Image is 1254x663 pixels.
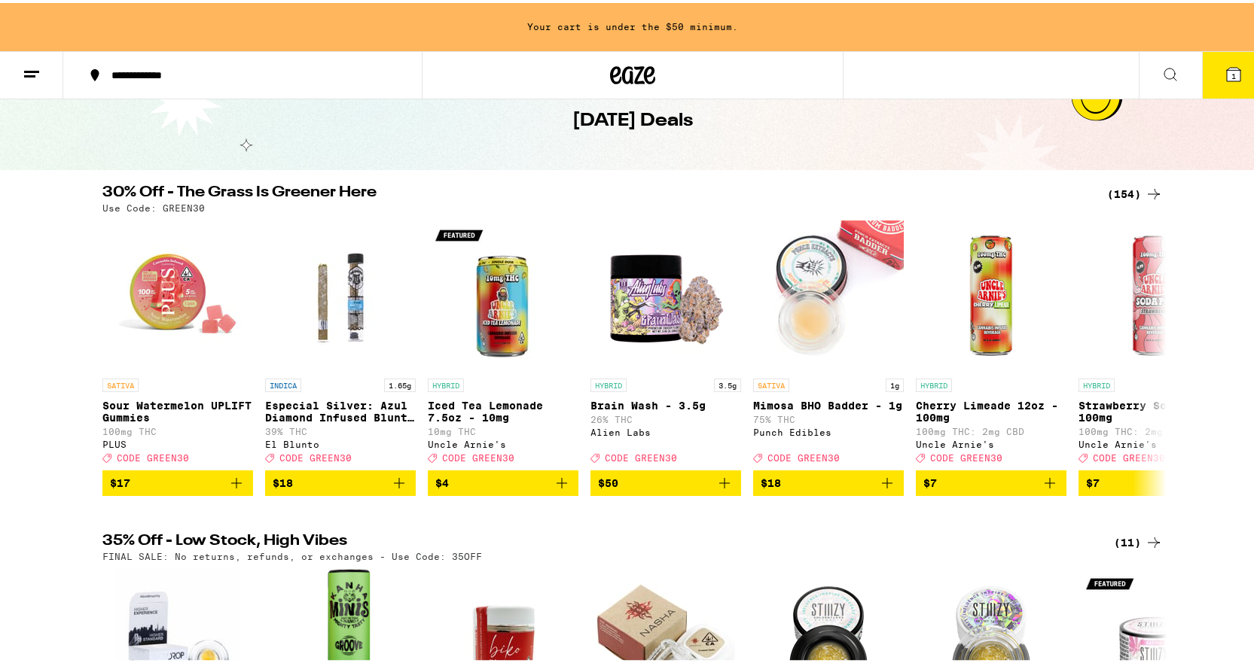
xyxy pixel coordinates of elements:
[110,474,130,486] span: $17
[767,450,840,460] span: CODE GREEN30
[590,217,741,467] a: Open page for Brain Wash - 3.5g from Alien Labs
[265,424,416,433] p: 39% THC
[1079,376,1115,389] p: HYBRID
[102,531,1089,549] h2: 35% Off - Low Stock, High Vibes
[590,376,627,389] p: HYBRID
[753,467,904,493] button: Add to bag
[1079,397,1229,421] p: Strawberry Soda 12oz - 100mg
[714,376,741,389] p: 3.5g
[265,467,416,493] button: Add to bag
[1114,531,1163,549] a: (11)
[1079,467,1229,493] button: Add to bag
[590,467,741,493] button: Add to bag
[1079,217,1229,467] a: Open page for Strawberry Soda 12oz - 100mg from Uncle Arnie's
[102,467,253,493] button: Add to bag
[279,450,352,460] span: CODE GREEN30
[102,217,253,467] a: Open page for Sour Watermelon UPLIFT Gummies from PLUS
[265,217,416,467] a: Open page for Especial Silver: Azul Diamond Infused Blunt - 1.65g from El Blunto
[590,217,741,368] img: Alien Labs - Brain Wash - 3.5g
[102,200,205,210] p: Use Code: GREEN30
[1079,424,1229,433] p: 100mg THC: 2mg CBD
[265,217,416,368] img: El Blunto - Especial Silver: Azul Diamond Infused Blunt - 1.65g
[442,450,514,460] span: CODE GREEN30
[761,474,781,486] span: $18
[102,376,139,389] p: SATIVA
[916,397,1066,421] p: Cherry Limeade 12oz - 100mg
[916,217,1066,368] img: Uncle Arnie's - Cherry Limeade 12oz - 100mg
[1079,217,1229,368] img: Uncle Arnie's - Strawberry Soda 12oz - 100mg
[598,474,618,486] span: $50
[886,376,904,389] p: 1g
[753,424,904,434] div: Punch Edibles
[590,424,741,434] div: Alien Labs
[428,217,578,467] a: Open page for Iced Tea Lemonade 7.5oz - 10mg from Uncle Arnie's
[930,450,1002,460] span: CODE GREEN30
[916,217,1066,467] a: Open page for Cherry Limeade 12oz - 100mg from Uncle Arnie's
[428,424,578,433] p: 10mg THC
[102,424,253,433] p: 100mg THC
[384,376,416,389] p: 1.65g
[753,397,904,409] p: Mimosa BHO Badder - 1g
[916,376,952,389] p: HYBRID
[753,217,904,368] img: Punch Edibles - Mimosa BHO Badder - 1g
[102,217,253,368] img: PLUS - Sour Watermelon UPLIFT Gummies
[590,412,741,421] p: 26% THC
[1231,68,1236,78] span: 1
[428,397,578,421] p: Iced Tea Lemonade 7.5oz - 10mg
[753,376,789,389] p: SATIVA
[102,436,253,446] div: PLUS
[102,397,253,421] p: Sour Watermelon UPLIFT Gummies
[265,397,416,421] p: Especial Silver: Azul Diamond Infused Blunt - 1.65g
[102,182,1089,200] h2: 30% Off - The Grass Is Greener Here
[428,217,578,368] img: Uncle Arnie's - Iced Tea Lemonade 7.5oz - 10mg
[753,217,904,467] a: Open page for Mimosa BHO Badder - 1g from Punch Edibles
[916,424,1066,433] p: 100mg THC: 2mg CBD
[435,474,449,486] span: $4
[1093,450,1165,460] span: CODE GREEN30
[9,11,108,23] span: Hi. Need any help?
[102,549,482,558] p: FINAL SALE: No returns, refunds, or exchanges - Use Code: 35OFF
[117,450,189,460] span: CODE GREEN30
[428,376,464,389] p: HYBRID
[428,436,578,446] div: Uncle Arnie's
[916,467,1066,493] button: Add to bag
[605,450,677,460] span: CODE GREEN30
[265,376,301,389] p: INDICA
[923,474,937,486] span: $7
[572,105,693,131] h1: [DATE] Deals
[265,436,416,446] div: El Blunto
[753,412,904,421] p: 75% THC
[1079,436,1229,446] div: Uncle Arnie's
[1107,182,1163,200] a: (154)
[590,397,741,409] p: Brain Wash - 3.5g
[273,474,293,486] span: $18
[428,467,578,493] button: Add to bag
[916,436,1066,446] div: Uncle Arnie's
[1086,474,1100,486] span: $7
